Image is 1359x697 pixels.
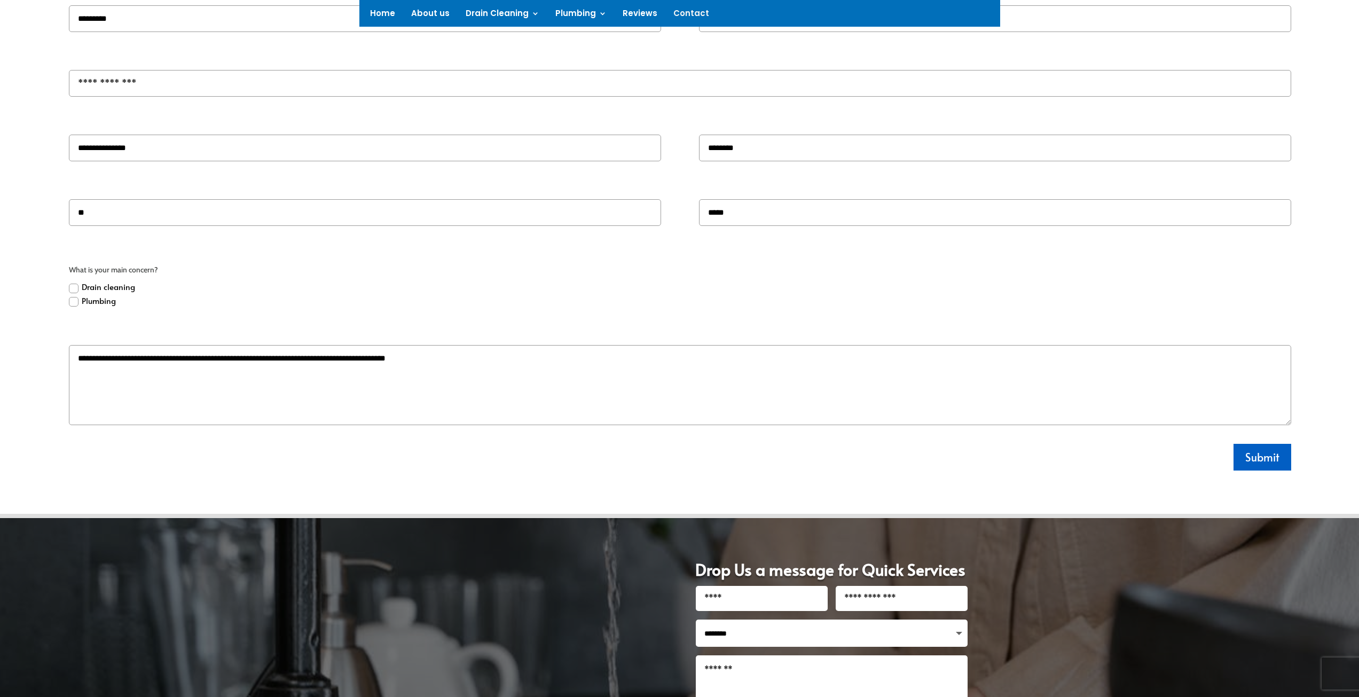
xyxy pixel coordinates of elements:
button: Submit [1234,444,1291,471]
a: Reviews [623,10,657,21]
span: What is your main concern? [69,264,1291,277]
h1: Drop Us a message for Quick Services [695,561,968,586]
a: Plumbing [555,10,607,21]
a: Contact [673,10,709,21]
a: About us [411,10,450,21]
label: Plumbing [69,294,116,308]
a: Drain Cleaning [466,10,539,21]
label: Drain cleaning [69,280,135,294]
a: Home [370,10,395,21]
